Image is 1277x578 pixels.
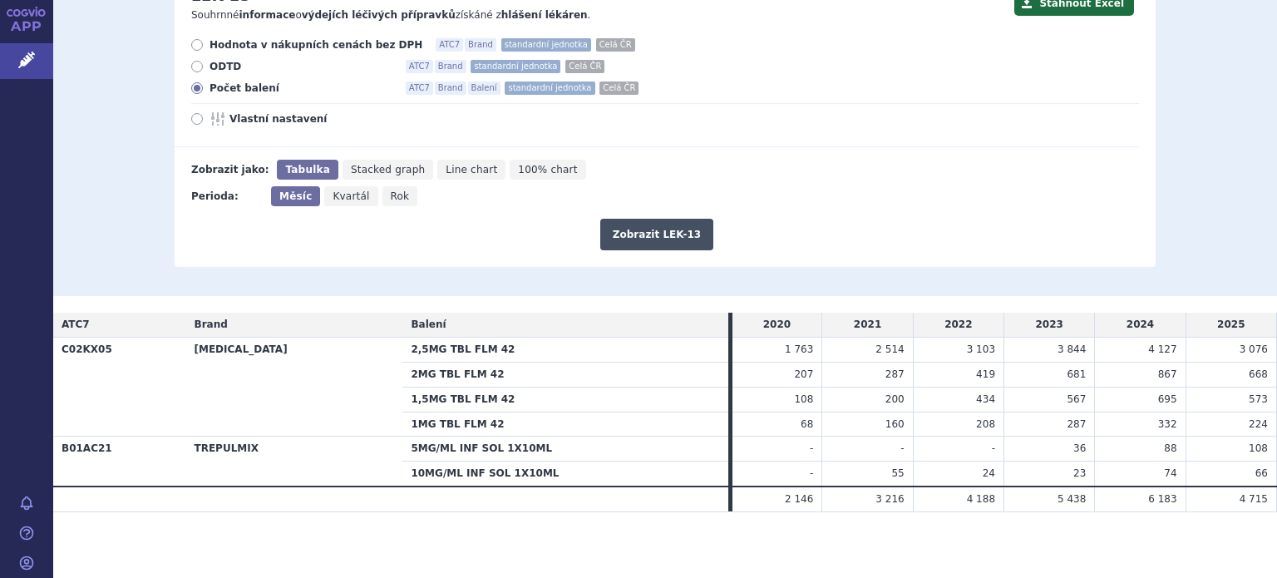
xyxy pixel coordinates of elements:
span: Celá ČR [596,38,635,52]
span: 208 [976,418,995,430]
td: 2020 [732,313,822,337]
span: 3 076 [1240,343,1268,355]
span: Balení [468,82,500,95]
span: 695 [1158,393,1177,405]
th: C02KX05 [53,338,185,437]
span: 6 183 [1148,493,1176,505]
span: 23 [1073,467,1086,479]
td: 2025 [1186,313,1276,337]
strong: informace [239,9,296,21]
span: Rok [391,190,410,202]
span: 3 103 [967,343,995,355]
span: 2 514 [875,343,904,355]
th: 2MG TBL FLM 42 [402,362,727,387]
span: ATC7 [62,319,90,330]
span: 24 [983,467,995,479]
span: 200 [885,393,905,405]
span: 867 [1158,368,1177,380]
span: 434 [976,393,995,405]
span: Brand [435,60,466,73]
span: 1 763 [785,343,813,355]
p: Souhrnné o získáné z . [191,8,1006,22]
span: 287 [1067,418,1086,430]
span: Balení [411,319,446,330]
span: Line chart [446,164,497,175]
span: 332 [1158,418,1177,430]
span: ATC7 [406,82,433,95]
td: 2022 [913,313,1003,337]
span: Měsíc [279,190,312,202]
span: 74 [1164,467,1176,479]
td: 2024 [1095,313,1186,337]
span: Brand [435,82,466,95]
span: 88 [1164,442,1176,454]
th: 5MG/ML INF SOL 1X10ML [402,437,727,462]
span: 5 438 [1058,493,1086,505]
span: 100% chart [518,164,577,175]
span: 108 [1249,442,1268,454]
span: 66 [1255,467,1268,479]
button: Zobrazit LEK-13 [600,219,713,250]
span: - [810,442,813,454]
div: Perioda: [191,186,263,206]
span: 4 127 [1148,343,1176,355]
span: Stacked graph [351,164,425,175]
span: Kvartál [333,190,369,202]
span: Celá ČR [565,60,604,73]
span: - [900,442,904,454]
span: ATC7 [436,38,463,52]
span: Vlastní nastavení [229,112,412,126]
span: ATC7 [406,60,433,73]
th: 2,5MG TBL FLM 42 [402,338,727,363]
th: 1,5MG TBL FLM 42 [402,387,727,412]
span: Počet balení [210,82,392,95]
span: 4 188 [967,493,995,505]
td: 2023 [1004,313,1095,337]
span: - [992,442,995,454]
span: 3 216 [875,493,904,505]
span: 2 146 [785,493,813,505]
strong: hlášení lékáren [501,9,588,21]
span: Brand [194,319,227,330]
span: 287 [885,368,905,380]
span: 224 [1249,418,1268,430]
div: Zobrazit jako: [191,160,269,180]
span: standardní jednotka [471,60,560,73]
span: Tabulka [285,164,329,175]
span: 681 [1067,368,1086,380]
span: standardní jednotka [505,82,594,95]
span: Celá ČR [599,82,638,95]
span: 68 [801,418,813,430]
span: 108 [794,393,813,405]
span: 4 715 [1240,493,1268,505]
span: Brand [465,38,496,52]
span: 3 844 [1058,343,1086,355]
span: 160 [885,418,905,430]
span: 668 [1249,368,1268,380]
span: 36 [1073,442,1086,454]
th: 10MG/ML INF SOL 1X10ML [402,462,727,487]
th: [MEDICAL_DATA] [185,338,402,437]
span: ODTD [210,60,392,73]
strong: výdejích léčivých přípravků [302,9,456,21]
span: 419 [976,368,995,380]
span: standardní jednotka [501,38,591,52]
span: 573 [1249,393,1268,405]
span: 55 [891,467,904,479]
span: - [810,467,813,479]
th: TREPULMIX [185,437,402,487]
span: 567 [1067,393,1086,405]
td: 2021 [822,313,913,337]
span: Hodnota v nákupních cenách bez DPH [210,38,422,52]
span: 207 [794,368,813,380]
th: 1MG TBL FLM 42 [402,412,727,437]
th: B01AC21 [53,437,185,487]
